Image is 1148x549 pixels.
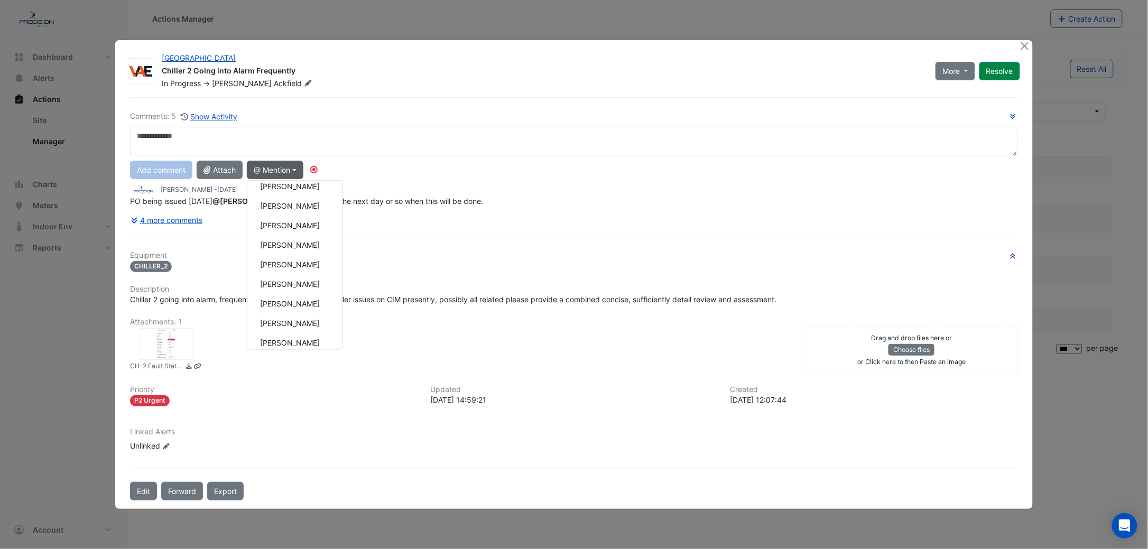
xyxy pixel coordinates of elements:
a: Copy link to clipboard [193,361,201,373]
fa-icon: Edit Linked Alerts [162,442,170,450]
h6: Attachments: 1 [130,318,1018,327]
h6: Updated [430,385,718,394]
small: Drag and drop files here or [871,334,952,342]
span: Ackfield [274,78,314,89]
h6: Priority [130,385,418,394]
button: Show Activity [180,110,238,123]
button: [PERSON_NAME] [247,313,342,333]
button: [PERSON_NAME] [247,176,342,196]
span: -> [203,79,210,88]
button: [PERSON_NAME] [247,235,342,255]
button: Edit [130,482,157,500]
h6: Linked Alerts [130,427,1018,436]
div: Chiller 2 Going into Alarm Frequently [162,66,923,78]
a: [GEOGRAPHIC_DATA] [162,53,236,62]
span: 2025-09-09 14:59:21 [217,185,238,193]
button: [PERSON_NAME] [247,216,342,235]
button: [PERSON_NAME] [247,294,342,313]
button: Attach [197,161,243,179]
span: CHILLER_2 [130,261,172,272]
div: [DATE] 14:59:21 [430,394,718,405]
div: Comments: 5 [130,110,238,123]
button: @ Mention [247,161,303,179]
button: Choose files [888,344,934,356]
small: [PERSON_NAME] - [161,185,238,194]
small: or Click here to then Paste an image [857,358,966,366]
h6: Created [730,385,1018,394]
a: Download [185,361,193,373]
div: [DATE] 12:07:44 [730,394,1018,405]
button: Close [1020,40,1031,51]
span: Chiller 2 going into alarm, frequently i.e. Daily. Numerous Chiller issues on CIM presently, poss... [130,295,776,304]
span: In Progress [162,79,201,88]
button: [PERSON_NAME] [247,274,342,294]
div: P2 Urgent [130,395,170,406]
button: [PERSON_NAME] [247,255,342,274]
div: Tooltip anchor [309,165,319,174]
div: CH-2 Fault Status in Fault.png [140,328,192,360]
button: [PERSON_NAME] [247,196,342,216]
span: More [942,66,960,77]
button: [PERSON_NAME] [247,333,342,352]
h6: Description [130,285,1018,294]
div: Open Intercom Messenger [1112,513,1137,538]
button: Forward [161,482,203,500]
button: 4 more comments [130,211,203,229]
span: PO being issued [DATE] please advise in the next day or so when this will be done. [130,197,483,206]
span: [PERSON_NAME] [212,79,272,88]
img: Precision Group [130,184,156,196]
small: CH-2 Fault Status in Fault.png [130,361,183,373]
a: Export [207,482,244,500]
button: Resolve [979,62,1020,80]
div: Unlinked [130,440,257,451]
span: mclaydon@vaegroup.com.au [VAE Group] [212,197,282,206]
h6: Equipment [130,251,1018,260]
button: More [936,62,975,80]
img: VAE Group [128,66,153,77]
